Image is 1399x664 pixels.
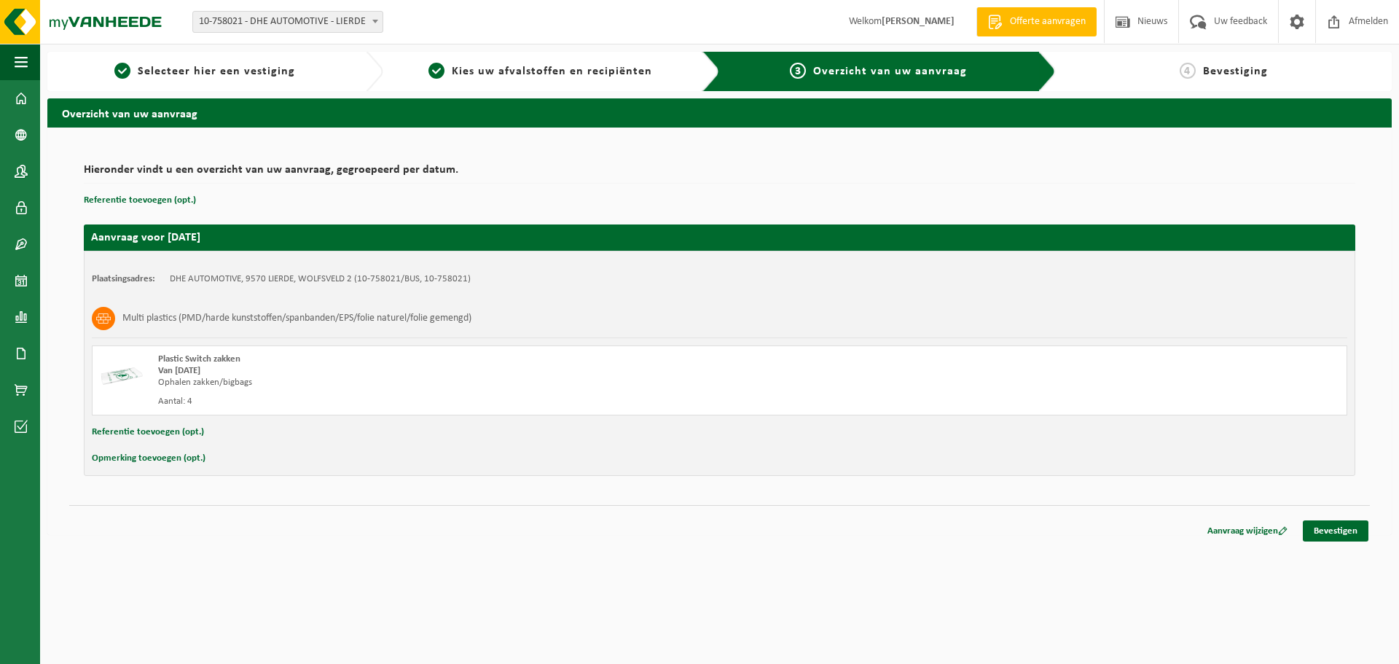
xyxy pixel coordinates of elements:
[170,273,471,285] td: DHE AUTOMOTIVE, 9570 LIERDE, WOLFSVELD 2 (10-758021/BUS, 10-758021)
[1203,66,1268,77] span: Bevestiging
[158,354,240,364] span: Plastic Switch zakken
[193,12,383,32] span: 10-758021 - DHE AUTOMOTIVE - LIERDE
[158,366,200,375] strong: Van [DATE]
[92,423,204,442] button: Referentie toevoegen (opt.)
[1303,520,1368,542] a: Bevestigen
[92,274,155,284] strong: Plaatsingsadres:
[84,164,1355,184] h2: Hieronder vindt u een overzicht van uw aanvraag, gegroepeerd per datum.
[138,66,295,77] span: Selecteer hier een vestiging
[84,191,196,210] button: Referentie toevoegen (opt.)
[391,63,690,80] a: 2Kies uw afvalstoffen en recipiënten
[882,16,955,27] strong: [PERSON_NAME]
[428,63,444,79] span: 2
[92,449,205,468] button: Opmerking toevoegen (opt.)
[790,63,806,79] span: 3
[100,354,144,397] img: LP-SK-00500-LPE-16.png
[122,307,471,330] h3: Multi plastics (PMD/harde kunststoffen/spanbanden/EPS/folie naturel/folie gemengd)
[1196,520,1298,542] a: Aanvraag wijzigen
[114,63,130,79] span: 1
[55,63,354,80] a: 1Selecteer hier een vestiging
[1180,63,1196,79] span: 4
[192,11,383,33] span: 10-758021 - DHE AUTOMOTIVE - LIERDE
[91,232,200,243] strong: Aanvraag voor [DATE]
[47,98,1392,127] h2: Overzicht van uw aanvraag
[976,7,1097,36] a: Offerte aanvragen
[1006,15,1089,29] span: Offerte aanvragen
[452,66,652,77] span: Kies uw afvalstoffen en recipiënten
[813,66,967,77] span: Overzicht van uw aanvraag
[158,396,778,407] div: Aantal: 4
[158,377,778,388] div: Ophalen zakken/bigbags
